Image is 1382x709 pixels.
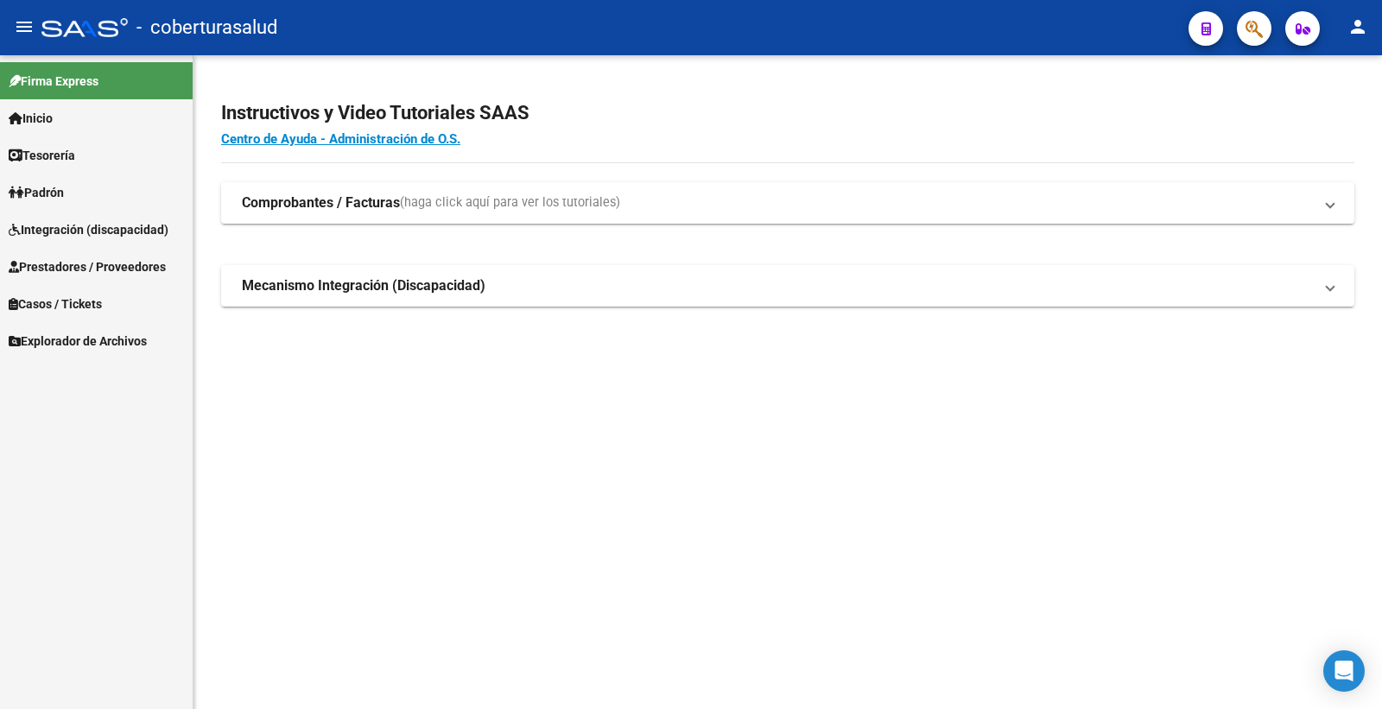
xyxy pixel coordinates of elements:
mat-expansion-panel-header: Mecanismo Integración (Discapacidad) [221,265,1354,307]
span: Prestadores / Proveedores [9,257,166,276]
span: Firma Express [9,72,98,91]
span: - coberturasalud [136,9,277,47]
span: Padrón [9,183,64,202]
mat-expansion-panel-header: Comprobantes / Facturas(haga click aquí para ver los tutoriales) [221,182,1354,224]
mat-icon: person [1347,16,1368,37]
strong: Comprobantes / Facturas [242,193,400,212]
h2: Instructivos y Video Tutoriales SAAS [221,97,1354,130]
div: Open Intercom Messenger [1323,650,1365,692]
span: Tesorería [9,146,75,165]
span: Integración (discapacidad) [9,220,168,239]
span: Inicio [9,109,53,128]
mat-icon: menu [14,16,35,37]
span: Casos / Tickets [9,294,102,313]
span: Explorador de Archivos [9,332,147,351]
span: (haga click aquí para ver los tutoriales) [400,193,620,212]
strong: Mecanismo Integración (Discapacidad) [242,276,485,295]
a: Centro de Ayuda - Administración de O.S. [221,131,460,147]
